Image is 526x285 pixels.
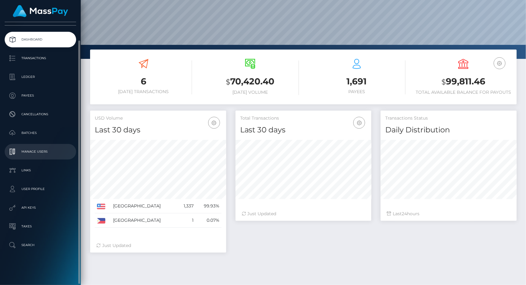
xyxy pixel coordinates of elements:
[97,204,105,209] img: US.png
[240,115,367,121] h5: Total Transactions
[96,242,220,249] div: Just Updated
[196,213,222,228] td: 0.07%
[95,125,222,135] h4: Last 30 days
[7,72,74,82] p: Ledger
[178,199,196,213] td: 1,337
[7,166,74,175] p: Links
[387,211,510,217] div: Last hours
[7,147,74,156] p: Manage Users
[7,203,74,212] p: API Keys
[7,110,74,119] p: Cancellations
[7,54,74,63] p: Transactions
[5,200,76,216] a: API Keys
[5,107,76,122] a: Cancellations
[178,213,196,228] td: 1
[441,78,446,86] small: $
[5,50,76,66] a: Transactions
[95,89,192,94] h6: [DATE] Transactions
[415,90,512,95] h6: Total Available Balance for Payouts
[308,75,405,88] h3: 1,691
[7,128,74,138] p: Batches
[95,75,192,88] h3: 6
[5,144,76,159] a: Manage Users
[7,240,74,250] p: Search
[5,219,76,234] a: Taxes
[5,88,76,103] a: Payees
[7,222,74,231] p: Taxes
[308,89,405,94] h6: Payees
[5,32,76,47] a: Dashboard
[196,199,222,213] td: 99.93%
[385,115,512,121] h5: Transactions Status
[5,181,76,197] a: User Profile
[7,184,74,194] p: User Profile
[201,90,299,95] h6: [DATE] Volume
[5,237,76,253] a: Search
[240,125,367,135] h4: Last 30 days
[111,199,178,213] td: [GEOGRAPHIC_DATA]
[95,115,222,121] h5: USD Volume
[7,91,74,100] p: Payees
[5,125,76,141] a: Batches
[13,5,68,17] img: MassPay Logo
[5,69,76,85] a: Ledger
[201,75,299,88] h3: 70,420.40
[5,163,76,178] a: Links
[111,213,178,228] td: [GEOGRAPHIC_DATA]
[402,211,407,216] span: 24
[226,78,230,86] small: $
[97,218,105,224] img: PH.png
[385,125,512,135] h4: Daily Distribution
[7,35,74,44] p: Dashboard
[415,75,512,88] h3: 99,811.46
[242,211,365,217] div: Just Updated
